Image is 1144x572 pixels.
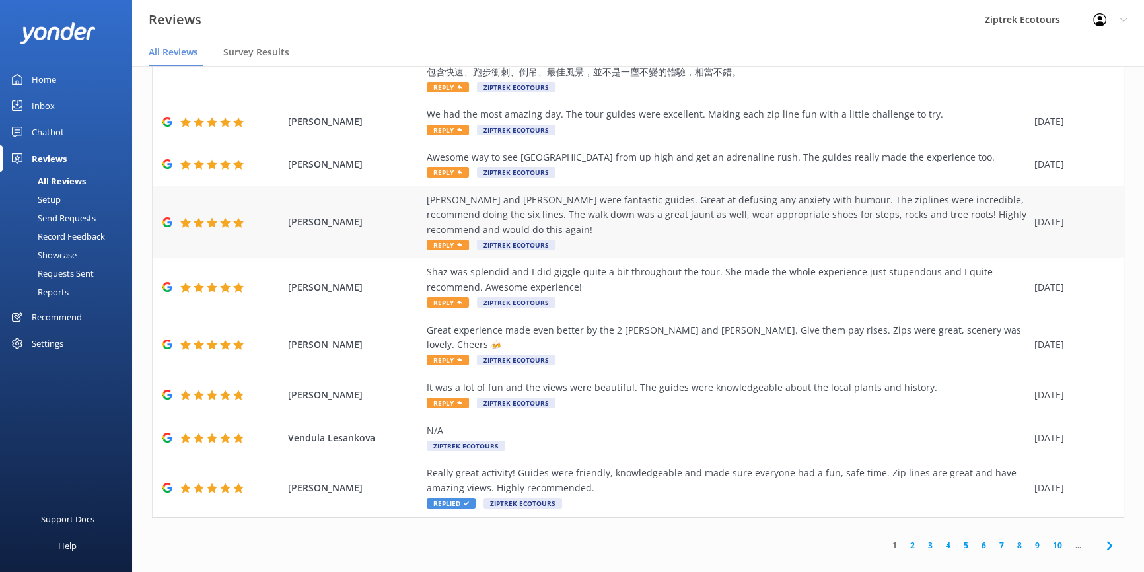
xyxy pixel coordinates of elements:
a: 4 [939,539,957,552]
span: Reply [427,355,469,365]
div: Send Requests [8,209,96,227]
div: Shaz was splendid and I did giggle quite a bit throughout the tour. She made the whole experience... [427,265,1028,295]
span: Ziptrek Ecotours [477,125,555,135]
span: Reply [427,125,469,135]
span: Replied [427,498,476,509]
span: ... [1069,539,1088,552]
div: It was a lot of fun and the views were beautiful. The guides were knowledgeable about the local p... [427,380,1028,395]
a: 6 [975,539,993,552]
div: [DATE] [1034,157,1107,172]
span: Ziptrek Ecotours [427,441,505,451]
span: All Reviews [149,46,198,59]
span: Reply [427,297,469,308]
a: 5 [957,539,975,552]
div: All Reviews [8,172,86,190]
a: Showcase [8,246,132,264]
span: [PERSON_NAME] [288,338,420,352]
div: [PERSON_NAME] and [PERSON_NAME] were fantastic guides. Great at defusing any anxiety with humour.... [427,193,1028,237]
div: Support Docs [41,506,94,532]
span: Ziptrek Ecotours [477,355,555,365]
div: [DATE] [1034,280,1107,295]
span: [PERSON_NAME] [288,215,420,229]
span: Ziptrek Ecotours [477,82,555,92]
h3: Reviews [149,9,201,30]
a: 9 [1028,539,1046,552]
span: [PERSON_NAME] [288,280,420,295]
div: Chatbot [32,119,64,145]
div: Settings [32,330,63,357]
div: Record Feedback [8,227,105,246]
div: We had the most amazing day. The tour guides were excellent. Making each zip line fun with a litt... [427,107,1028,122]
a: 3 [921,539,939,552]
div: Inbox [32,92,55,119]
div: [DATE] [1034,114,1107,129]
span: [PERSON_NAME] [288,481,420,495]
img: yonder-white-logo.png [20,22,96,44]
span: Vendula Lesankova [288,431,420,445]
div: Setup [8,190,61,209]
div: Really great activity! Guides were friendly, knowledgeable and made sure everyone had a fun, safe... [427,466,1028,495]
div: N/A [427,423,1028,438]
span: Reply [427,167,469,178]
a: Record Feedback [8,227,132,246]
span: [PERSON_NAME] [288,157,420,172]
div: Showcase [8,246,77,264]
div: [DATE] [1034,431,1107,445]
a: All Reviews [8,172,132,190]
a: 7 [993,539,1011,552]
a: Send Requests [8,209,132,227]
div: Great experience made even better by the 2 [PERSON_NAME] and [PERSON_NAME]. Give them pay rises. ... [427,323,1028,353]
div: Recommend [32,304,82,330]
span: Ziptrek Ecotours [477,167,555,178]
div: Requests Sent [8,264,94,283]
a: 1 [886,539,904,552]
div: Reviews [32,145,67,172]
a: 8 [1011,539,1028,552]
span: Ziptrek Ecotours [477,297,555,308]
span: Reply [427,82,469,92]
div: Reports [8,283,69,301]
div: Home [32,66,56,92]
span: [PERSON_NAME] [288,388,420,402]
span: [PERSON_NAME] [288,114,420,129]
div: [DATE] [1034,388,1107,402]
div: [DATE] [1034,481,1107,495]
span: Reply [427,398,469,408]
span: Reply [427,240,469,250]
a: Reports [8,283,132,301]
div: [DATE] [1034,215,1107,229]
span: Ziptrek Ecotours [483,498,562,509]
div: Awesome way to see [GEOGRAPHIC_DATA] from up high and get an adrenaline rush. The guides really m... [427,150,1028,164]
span: Ziptrek Ecotours [477,398,555,408]
a: 10 [1046,539,1069,552]
a: Requests Sent [8,264,132,283]
div: [DATE] [1034,338,1107,352]
a: 2 [904,539,921,552]
a: Setup [8,190,132,209]
span: Survey Results [223,46,289,59]
div: Help [58,532,77,559]
span: Ziptrek Ecotours [477,240,555,250]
